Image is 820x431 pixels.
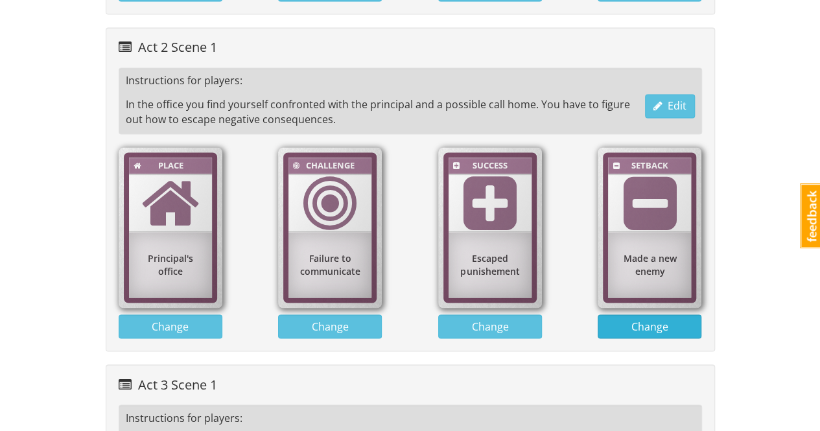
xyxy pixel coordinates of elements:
button: Change [119,314,222,338]
button: Change [438,314,542,338]
span: Change [312,319,349,333]
span: Change [152,319,189,333]
div: Principal's office [129,245,212,284]
span: Change [631,319,668,333]
h4: Act 2 Scene 1 [119,40,702,54]
button: Change [598,314,701,338]
span: Change [471,319,508,333]
div: Setback [622,157,677,172]
div: Success [462,157,518,172]
div: Made a new enemy [608,245,691,284]
button: Edit [645,94,695,118]
button: Change [278,314,382,338]
h5: Instructions for players: [126,75,695,87]
p: In the office you find yourself confronted with the principal and a possible call home. You have ... [126,97,632,127]
div: Escaped punishement [449,245,532,284]
div: Place [143,157,198,172]
h5: Instructions for players: [126,412,695,424]
div: Challenge [302,157,358,172]
div: Failure to communicate [288,245,371,284]
span: Edit [653,99,686,113]
h4: Act 3 Scene 1 [119,377,702,391]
